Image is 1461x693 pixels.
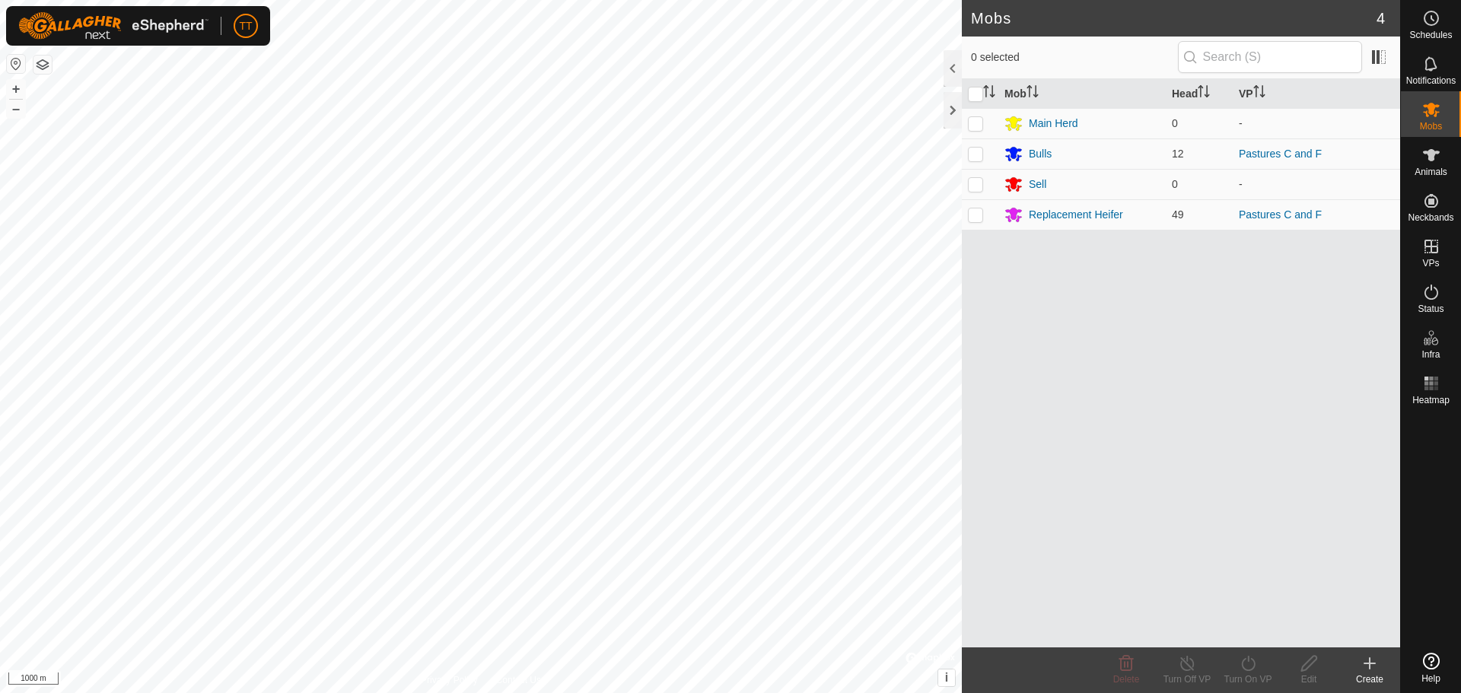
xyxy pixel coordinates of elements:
img: Gallagher Logo [18,12,208,40]
span: Status [1418,304,1443,313]
p-sorticon: Activate to sort [1027,87,1039,100]
div: Edit [1278,672,1339,686]
span: Notifications [1406,76,1456,85]
span: i [945,671,948,684]
span: VPs [1422,259,1439,268]
a: Privacy Policy [421,673,478,687]
span: Infra [1421,350,1440,359]
button: – [7,100,25,118]
input: Search (S) [1178,41,1362,73]
span: 4 [1377,7,1385,30]
button: i [938,669,955,686]
th: VP [1233,79,1400,109]
span: Animals [1415,167,1447,176]
span: Schedules [1409,30,1452,40]
th: Mob [998,79,1166,109]
button: Map Layers [33,56,52,74]
div: Replacement Heifer [1029,207,1123,223]
div: Bulls [1029,146,1052,162]
span: 0 selected [971,49,1178,65]
div: Sell [1029,176,1046,192]
div: Main Herd [1029,116,1078,132]
span: 0 [1172,178,1178,190]
span: Mobs [1420,122,1442,131]
div: Turn On VP [1217,672,1278,686]
a: Help [1401,647,1461,689]
p-sorticon: Activate to sort [983,87,995,100]
a: Pastures C and F [1239,208,1322,221]
p-sorticon: Activate to sort [1253,87,1265,100]
div: Create [1339,672,1400,686]
button: + [7,80,25,98]
span: TT [239,18,252,34]
span: Heatmap [1412,396,1450,405]
span: 49 [1172,208,1184,221]
span: 0 [1172,117,1178,129]
a: Contact Us [496,673,541,687]
span: Help [1421,674,1440,683]
div: Turn Off VP [1157,672,1217,686]
span: Neckbands [1408,213,1453,222]
a: Pastures C and F [1239,148,1322,160]
button: Reset Map [7,55,25,73]
td: - [1233,169,1400,199]
p-sorticon: Activate to sort [1198,87,1210,100]
span: 12 [1172,148,1184,160]
th: Head [1166,79,1233,109]
span: Delete [1113,674,1140,685]
h2: Mobs [971,9,1377,27]
td: - [1233,108,1400,138]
